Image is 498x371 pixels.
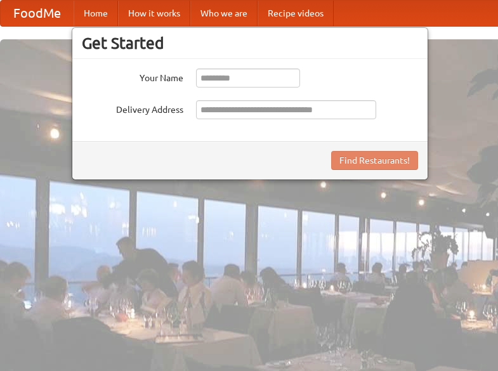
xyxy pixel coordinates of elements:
[118,1,190,26] a: How it works
[82,34,418,53] h3: Get Started
[1,1,74,26] a: FoodMe
[258,1,334,26] a: Recipe videos
[190,1,258,26] a: Who we are
[82,100,183,116] label: Delivery Address
[74,1,118,26] a: Home
[331,151,418,170] button: Find Restaurants!
[82,68,183,84] label: Your Name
